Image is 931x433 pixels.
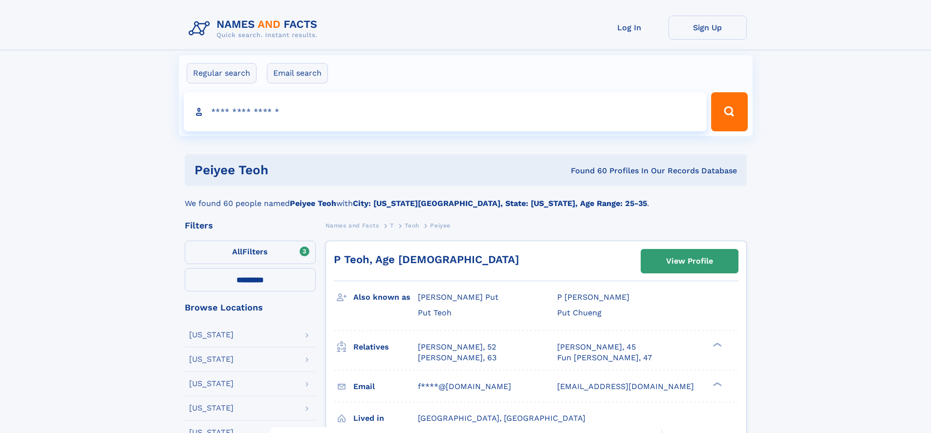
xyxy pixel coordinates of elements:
span: Put Teoh [418,308,452,317]
div: [US_STATE] [189,355,234,363]
a: Teoh [405,219,419,231]
a: [PERSON_NAME], 45 [557,342,636,352]
img: Logo Names and Facts [185,16,325,42]
a: Names and Facts [325,219,379,231]
a: P Teoh, Age [DEMOGRAPHIC_DATA] [334,253,519,266]
h1: peiyee teoh [195,164,420,176]
div: Found 60 Profiles In Our Records Database [419,165,737,176]
span: [GEOGRAPHIC_DATA], [GEOGRAPHIC_DATA] [418,413,585,423]
div: [US_STATE] [189,380,234,388]
label: Regular search [187,63,257,83]
input: search input [184,92,707,131]
a: View Profile [641,249,738,273]
label: Email search [267,63,328,83]
div: [US_STATE] [189,404,234,412]
a: [PERSON_NAME], 52 [418,342,496,352]
div: [US_STATE] [189,331,234,339]
span: Teoh [405,222,419,229]
a: T [390,219,394,231]
span: Put Chueng [557,308,602,317]
a: Sign Up [669,16,747,40]
h3: Also known as [353,289,418,306]
h3: Lived in [353,410,418,427]
a: Log In [590,16,669,40]
div: Filters [185,221,316,230]
button: Search Button [711,92,747,131]
label: Filters [185,241,316,264]
span: All [232,247,242,256]
a: Fun [PERSON_NAME], 47 [557,352,652,363]
div: ❯ [711,381,722,387]
div: ❯ [711,341,722,348]
span: P [PERSON_NAME] [557,292,629,302]
span: [PERSON_NAME] Put [418,292,498,302]
b: City: [US_STATE][GEOGRAPHIC_DATA], State: [US_STATE], Age Range: 25-35 [353,199,647,208]
span: [EMAIL_ADDRESS][DOMAIN_NAME] [557,382,694,391]
h3: Email [353,378,418,395]
span: T [390,222,394,229]
b: Peiyee Teoh [290,199,336,208]
div: We found 60 people named with . [185,186,747,209]
div: View Profile [666,250,713,272]
a: [PERSON_NAME], 63 [418,352,497,363]
div: Browse Locations [185,303,316,312]
h3: Relatives [353,339,418,355]
span: Peiyee [430,222,451,229]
